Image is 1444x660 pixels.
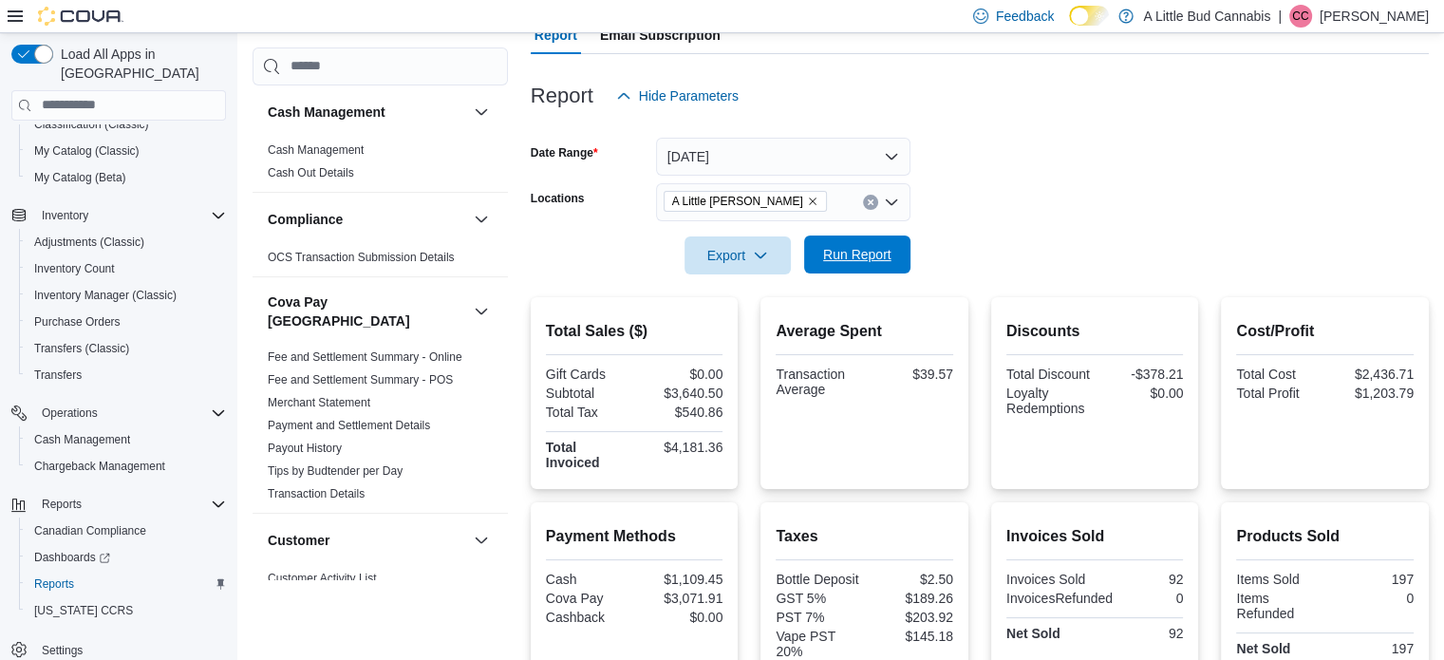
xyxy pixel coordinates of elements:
[1098,626,1183,641] div: 92
[27,113,157,136] a: Classification (Classic)
[19,362,234,388] button: Transfers
[546,591,630,606] div: Cova Pay
[34,459,165,474] span: Chargeback Management
[776,320,953,343] h2: Average Spent
[534,16,577,54] span: Report
[639,86,739,105] span: Hide Parameters
[34,402,105,424] button: Operations
[27,311,226,333] span: Purchase Orders
[19,309,234,335] button: Purchase Orders
[27,257,226,280] span: Inventory Count
[268,442,342,455] a: Payout History
[1289,5,1312,28] div: Carolyn Cook
[638,610,722,625] div: $0.00
[869,591,953,606] div: $189.26
[38,7,123,26] img: Cova
[27,140,226,162] span: My Catalog (Classic)
[27,364,89,387] a: Transfers
[4,491,234,518] button: Reports
[34,204,96,227] button: Inventory
[27,546,226,569] span: Dashboards
[776,525,953,548] h2: Taxes
[27,573,226,595] span: Reports
[1236,386,1321,401] div: Total Profit
[1236,572,1321,587] div: Items Sold
[776,610,860,625] div: PST 7%
[27,337,137,360] a: Transfers (Classic)
[1143,5,1270,28] p: A Little Bud Cannabis
[1236,367,1321,382] div: Total Cost
[638,591,722,606] div: $3,071.91
[253,246,508,276] div: Compliance
[34,117,149,132] span: Classification (Classic)
[807,196,818,207] button: Remove A Little Bud Summerland from selection in this group
[869,610,953,625] div: $203.92
[664,191,827,212] span: A Little Bud Summerland
[42,208,88,223] span: Inventory
[1236,525,1414,548] h2: Products Sold
[268,441,342,456] span: Payout History
[869,367,953,382] div: $39.57
[19,571,234,597] button: Reports
[34,550,110,565] span: Dashboards
[27,428,226,451] span: Cash Management
[268,572,377,585] a: Customer Activity List
[268,292,466,330] button: Cova Pay [GEOGRAPHIC_DATA]
[19,138,234,164] button: My Catalog (Classic)
[268,142,364,158] span: Cash Management
[470,529,493,552] button: Customer
[34,493,89,516] button: Reports
[27,284,226,307] span: Inventory Manager (Classic)
[34,170,126,185] span: My Catalog (Beta)
[470,300,493,323] button: Cova Pay [GEOGRAPHIC_DATA]
[1006,525,1184,548] h2: Invoices Sold
[1329,572,1414,587] div: 197
[27,519,154,542] a: Canadian Compliance
[546,320,723,343] h2: Total Sales ($)
[609,77,746,115] button: Hide Parameters
[268,486,365,501] span: Transaction Details
[268,531,466,550] button: Customer
[268,373,453,387] a: Fee and Settlement Summary - POS
[531,85,593,107] h3: Report
[546,367,630,382] div: Gift Cards
[268,396,370,409] a: Merchant Statement
[268,487,365,500] a: Transaction Details
[19,544,234,571] a: Dashboards
[546,610,630,625] div: Cashback
[27,455,173,478] a: Chargeback Management
[1329,367,1414,382] div: $2,436.71
[600,16,721,54] span: Email Subscription
[34,288,177,303] span: Inventory Manager (Classic)
[1006,386,1091,416] div: Loyalty Redemptions
[470,208,493,231] button: Compliance
[531,191,585,206] label: Locations
[268,210,343,229] h3: Compliance
[27,311,128,333] a: Purchase Orders
[19,164,234,191] button: My Catalog (Beta)
[253,139,508,192] div: Cash Management
[27,599,141,622] a: [US_STATE] CCRS
[1329,641,1414,656] div: 197
[268,103,466,122] button: Cash Management
[268,464,403,478] a: Tips by Budtender per Day
[1320,5,1429,28] p: [PERSON_NAME]
[19,335,234,362] button: Transfers (Classic)
[804,236,910,273] button: Run Report
[1098,367,1183,382] div: -$378.21
[869,572,953,587] div: $2.50
[656,138,910,176] button: [DATE]
[776,629,860,659] div: Vape PST 20%
[27,284,184,307] a: Inventory Manager (Classic)
[1006,591,1113,606] div: InvoicesRefunded
[268,103,385,122] h3: Cash Management
[638,367,722,382] div: $0.00
[34,314,121,330] span: Purchase Orders
[19,255,234,282] button: Inventory Count
[1278,5,1282,28] p: |
[268,165,354,180] span: Cash Out Details
[27,546,118,569] a: Dashboards
[27,519,226,542] span: Canadian Compliance
[776,591,860,606] div: GST 5%
[27,166,134,189] a: My Catalog (Beta)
